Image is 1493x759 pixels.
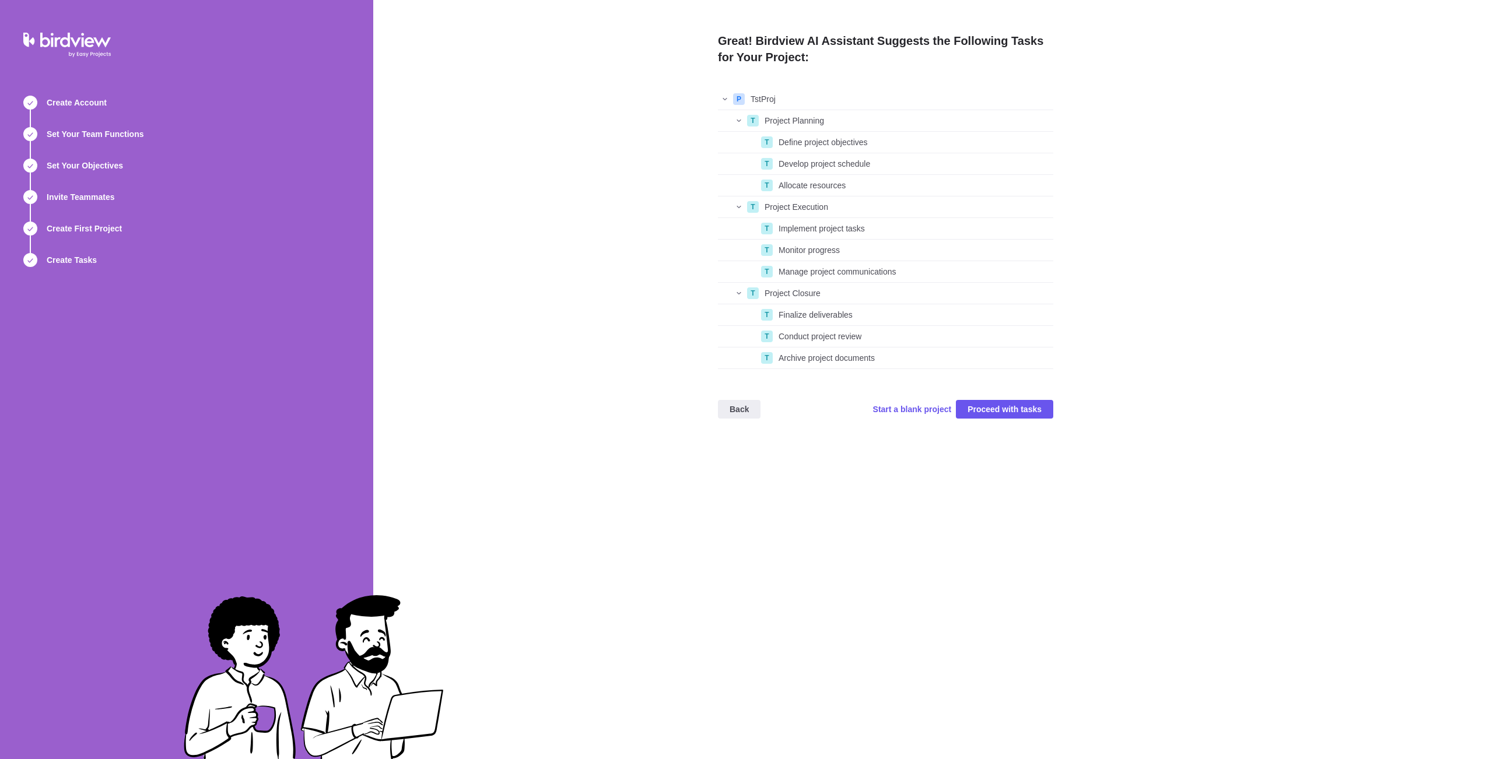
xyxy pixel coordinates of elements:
span: Back [718,400,760,419]
span: Start a blank project [873,403,952,415]
div: T [747,287,759,299]
div: T [761,352,773,364]
div: Monitor progress [774,240,1053,261]
span: Back [730,402,749,416]
span: Invite Teammates [47,191,114,203]
div: Define project objectives [774,132,1053,153]
div: Project Execution [760,196,1053,217]
span: Implement project tasks [779,223,865,234]
div: T [761,266,773,277]
div: Project Closure [760,283,1053,304]
div: Develop project schedule [774,153,1053,174]
div: T [747,115,759,126]
span: Project Closure [765,287,821,299]
div: T [761,158,773,170]
span: Monitor progress [779,244,840,256]
div: T [761,136,773,148]
div: TstProj [746,89,1053,110]
div: T [761,331,773,342]
div: Archive project documents [774,347,1053,368]
span: Proceed with tasks [956,400,1053,419]
span: Project Planning [765,115,824,126]
div: Allocate resources [774,175,1053,196]
span: Create Tasks [47,254,97,266]
h2: Great! Birdview AI Assistant Suggests the Following Tasks for Your Project: [718,33,1053,70]
span: Proceed with tasks [968,402,1042,416]
span: Project Execution [765,201,828,213]
span: Archive project documents [779,352,875,364]
span: TstProj [751,93,776,105]
span: Manage project communications [779,266,896,277]
span: Allocate resources [779,180,846,191]
div: Manage project communications [774,261,1053,282]
span: Create First Project [47,223,122,234]
div: grid [718,89,1053,369]
span: Start a blank project [873,401,952,417]
div: T [761,244,773,256]
span: Define project objectives [779,136,868,148]
div: T [761,223,773,234]
div: Implement project tasks [774,218,1053,239]
span: Set Your Team Functions [47,128,143,140]
div: T [761,309,773,321]
div: Finalize deliverables [774,304,1053,325]
span: Finalize deliverables [779,309,853,321]
div: P [733,93,745,105]
div: T [747,201,759,213]
span: Conduct project review [779,331,861,342]
span: Develop project schedule [779,158,870,170]
div: Project Planning [760,110,1053,131]
div: T [761,180,773,191]
span: Set Your Objectives [47,160,123,171]
div: Conduct project review [774,326,1053,347]
span: Create Account [47,97,107,108]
